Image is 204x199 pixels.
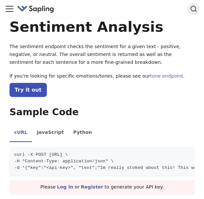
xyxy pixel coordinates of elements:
[150,73,183,79] a: tone endpoint
[9,18,195,36] h1: Sentiment Analysis
[9,124,32,142] li: cURL
[17,4,54,14] img: Sapling.ai
[68,124,97,142] li: Python
[188,3,199,15] button: Search (Ctrl+K)
[57,184,73,190] a: Log In
[81,184,103,190] a: Register
[17,4,57,14] a: Sapling.ai
[9,83,47,97] a: Try it out
[32,124,68,142] li: JavaScript
[9,180,195,194] div: Please or to generate your API key.
[14,159,113,164] span: -H "Content-Type: application/json" \
[9,106,195,118] h2: Sample Code
[9,43,195,66] p: The sentiment endpoint checks the sentiment for a given text - positive, negative, or neutral. Th...
[14,152,68,157] span: curl -X POST [URL] \
[5,4,14,14] button: Toggle navigation bar
[9,72,195,80] p: If you're looking for specific emotions/tones, please see our .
